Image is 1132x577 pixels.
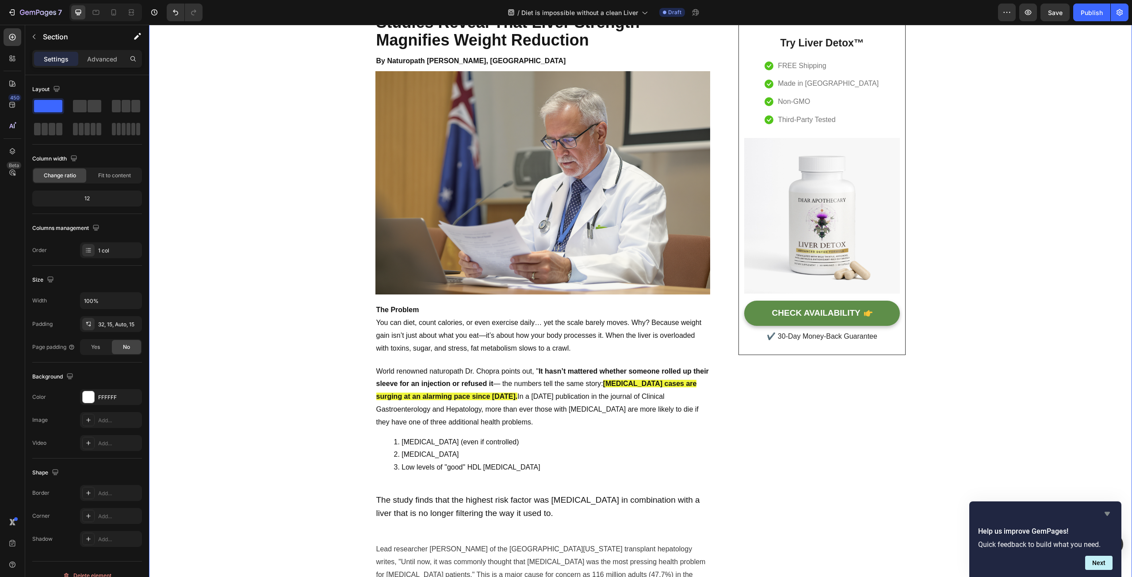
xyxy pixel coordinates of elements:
div: Background [32,371,75,383]
div: Add... [98,512,140,520]
li: Low levels of "good" HDL [MEDICAL_DATA] [245,436,560,462]
p: FREE Shipping [629,35,677,48]
p: Made in [GEOGRAPHIC_DATA] [629,53,730,65]
p: World renowned naturopath Dr. Chopra points out, " — the numbers tell the same story: In a [DATE]... [227,340,560,404]
div: 32, 15, Auto, 15 [98,321,140,329]
li: [MEDICAL_DATA] (even if controlled) [245,411,560,424]
div: Size [32,274,56,286]
div: 1 col [98,247,140,255]
div: Layout [32,84,62,96]
div: Publish [1081,8,1103,17]
span: Diet is impossible without a clean Liver [521,8,638,17]
div: Add... [98,417,140,424]
div: Add... [98,439,140,447]
div: Image [32,416,48,424]
div: 450 [8,94,21,101]
img: Alt Image [226,46,561,270]
div: 12 [34,192,140,205]
div: Column width [32,153,79,165]
div: Corner [32,512,50,520]
div: FFFFFF [98,394,140,401]
div: Order [32,246,47,254]
div: Padding [32,320,53,328]
div: Shape [32,467,61,479]
div: Add... [98,489,140,497]
span: No [123,343,130,351]
p: 7 [58,7,62,18]
h2: Try Liver Detox™ [600,10,746,27]
div: CHECK AVAILABILITY [623,283,711,294]
div: Undo/Redo [167,4,203,21]
span: The study finds that the highest risk factor was [MEDICAL_DATA] in combination with a liver that ... [227,470,551,493]
h2: Rich Text Editor. Editing area: main [226,28,561,43]
img: Alt Image [595,113,751,269]
div: Shadow [32,535,53,543]
p: Non-GMO [629,71,661,84]
p: ⁠⁠⁠⁠⁠⁠⁠ [227,29,560,42]
p: Quick feedback to build what you need. [978,540,1113,549]
span: Change ratio [44,172,76,180]
button: Next question [1085,556,1113,570]
div: Border [32,489,50,497]
span: Fit to content [98,172,131,180]
span: Lead researcher [PERSON_NAME] of the [GEOGRAPHIC_DATA][US_STATE] transplant hepatology writes, "U... [227,520,557,566]
span: Yes [91,343,100,351]
strong: The Problem [227,281,270,289]
span: Save [1048,9,1063,16]
p: ✔️ 30-Day Money-Back Guarantee [596,306,750,318]
span: / [517,8,520,17]
strong: By Naturopath [PERSON_NAME], [GEOGRAPHIC_DATA] [227,32,417,40]
div: Help us improve GemPages! [978,508,1113,570]
button: Hide survey [1102,508,1113,519]
p: You can diet, count calories, or even exercise daily… yet the scale barely moves. Why? Because we... [227,292,560,330]
div: Add... [98,535,140,543]
button: Save [1040,4,1070,21]
input: Auto [80,293,141,309]
button: Publish [1073,4,1110,21]
button: 7 [4,4,66,21]
a: CHECK AVAILABILITY [595,276,751,301]
span: Draft [668,8,681,16]
strong: It hasn’t mattered whether someone rolled up their sleeve for an injection or refused it [227,343,560,363]
div: Video [32,439,46,447]
iframe: Design area [149,25,1132,577]
p: Advanced [87,54,117,64]
p: Third-Party Tested [629,89,686,102]
p: Settings [44,54,69,64]
div: Rich Text Editor. Editing area: main [226,278,561,331]
h2: Help us improve GemPages! [978,526,1113,537]
div: Width [32,297,47,305]
div: Columns management [32,222,101,234]
div: Color [32,393,46,401]
li: [MEDICAL_DATA] [245,424,560,436]
p: Section [43,31,115,42]
div: Beta [7,162,21,169]
div: Page padding [32,343,75,351]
